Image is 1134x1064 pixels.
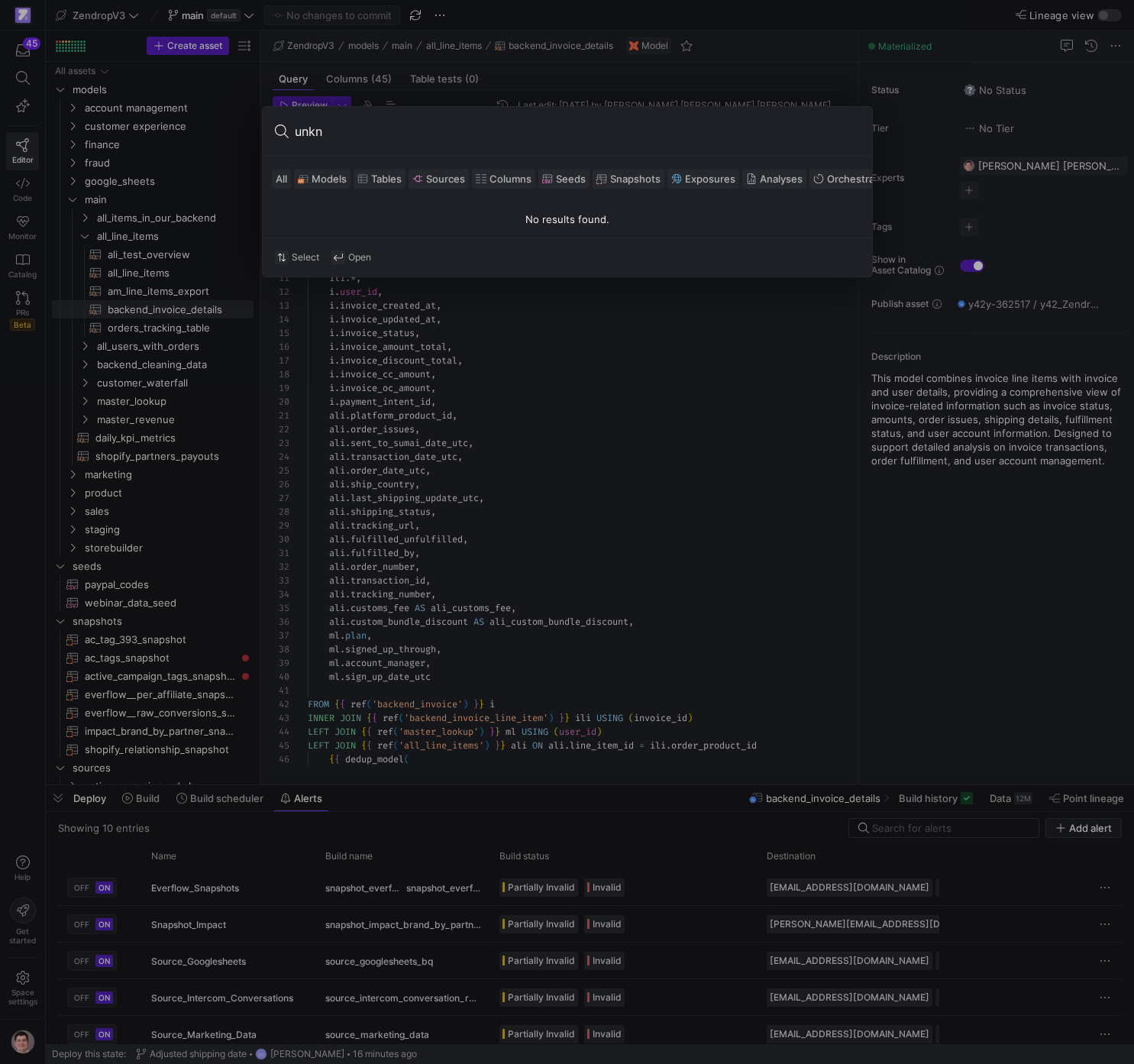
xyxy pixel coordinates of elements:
[263,213,872,225] div: No results found.
[538,169,590,189] button: Seeds
[827,173,898,185] span: Orchestrations
[294,169,351,189] button: Models
[295,119,860,144] input: Search or run a command
[556,173,586,185] span: Seeds
[809,169,902,189] button: Orchestrations
[276,173,287,185] span: All
[354,169,405,189] button: Tables
[272,169,291,189] button: All
[667,169,739,189] button: Exposures
[472,169,535,189] button: Columns
[275,251,319,264] div: Select
[409,169,469,189] button: Sources
[331,251,371,264] div: Open
[685,173,735,185] span: Exposures
[426,173,465,185] span: Sources
[371,173,402,185] span: Tables
[760,173,803,185] span: Analyses
[610,173,661,185] span: Snapshots
[593,169,664,189] button: Snapshots
[312,173,347,185] span: Models
[742,169,806,189] button: Analyses
[489,173,531,185] span: Columns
